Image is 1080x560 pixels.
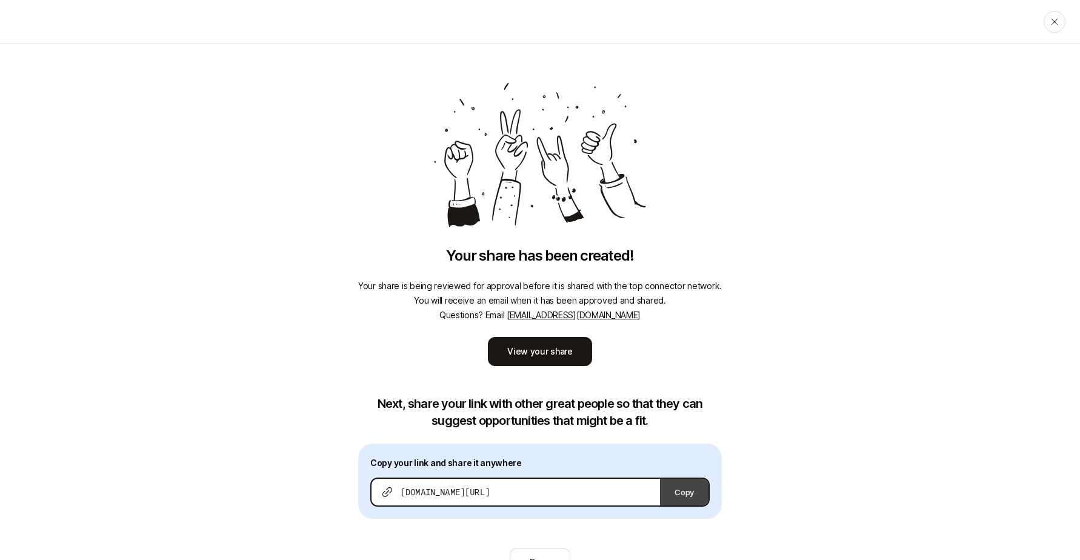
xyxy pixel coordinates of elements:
p: Your share has been created! [446,247,633,264]
p: Next, share your link with other great people so that they can suggest opportunities that might b... [358,395,722,429]
a: View your share [488,337,592,366]
p: Your share is being reviewed for approval before it is shared with the top connector network. You... [358,279,722,322]
button: Copy [660,479,708,505]
span: [DOMAIN_NAME][URL] [401,486,490,498]
a: [EMAIL_ADDRESS][DOMAIN_NAME] [507,310,641,320]
p: Copy your link and share it anywhere [370,456,710,470]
